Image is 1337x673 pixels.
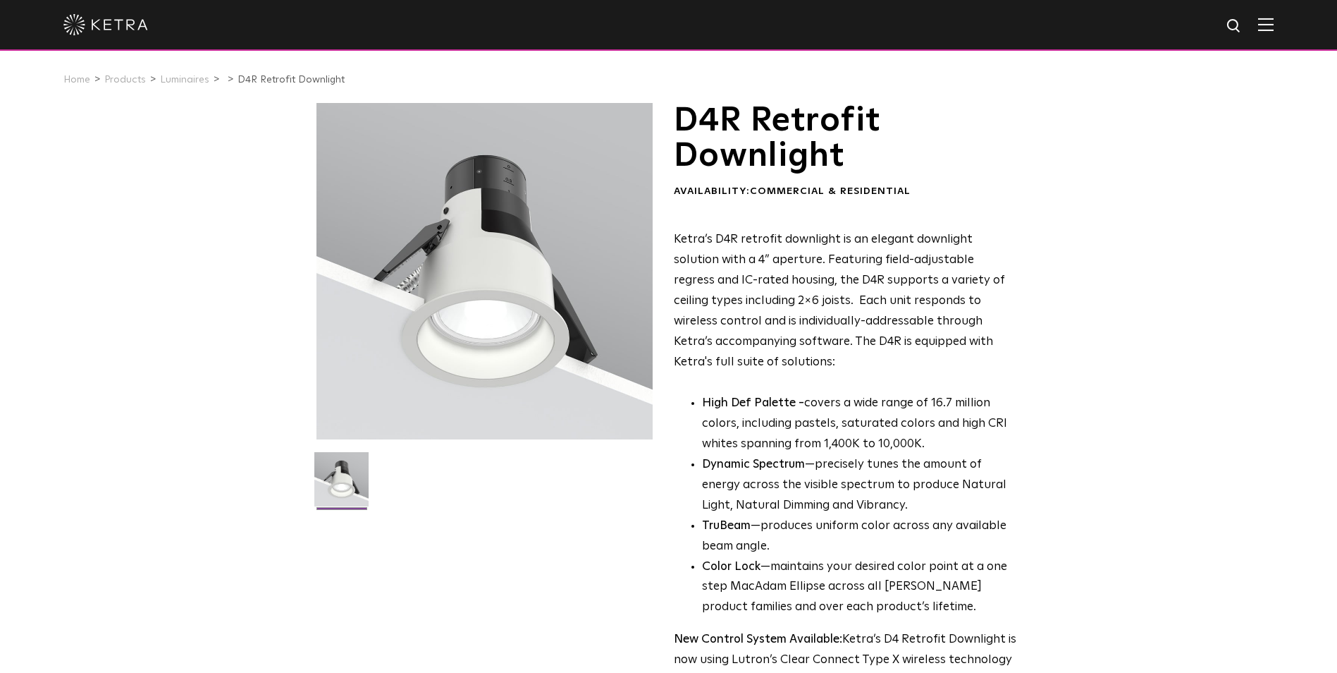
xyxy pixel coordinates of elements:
[702,459,805,471] strong: Dynamic Spectrum
[314,452,369,517] img: D4R Retrofit Downlight
[63,75,90,85] a: Home
[160,75,209,85] a: Luminaires
[674,185,1017,199] div: Availability:
[750,186,911,196] span: Commercial & Residential
[702,561,760,573] strong: Color Lock
[238,75,345,85] a: D4R Retrofit Downlight
[702,557,1017,619] li: —maintains your desired color point at a one step MacAdam Ellipse across all [PERSON_NAME] produc...
[702,516,1017,557] li: —produces uniform color across any available beam angle.
[674,230,1017,372] p: Ketra’s D4R retrofit downlight is an elegant downlight solution with a 4” aperture. Featuring fie...
[702,455,1017,516] li: —precisely tunes the amount of energy across the visible spectrum to produce Natural Light, Natur...
[674,633,842,645] strong: New Control System Available:
[702,394,1017,455] p: covers a wide range of 16.7 million colors, including pastels, saturated colors and high CRI whit...
[702,520,751,532] strong: TruBeam
[63,14,148,35] img: ketra-logo-2019-white
[1258,18,1274,31] img: Hamburger%20Nav.svg
[1226,18,1243,35] img: search icon
[702,397,804,409] strong: High Def Palette -
[104,75,146,85] a: Products
[674,103,1017,174] h1: D4R Retrofit Downlight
